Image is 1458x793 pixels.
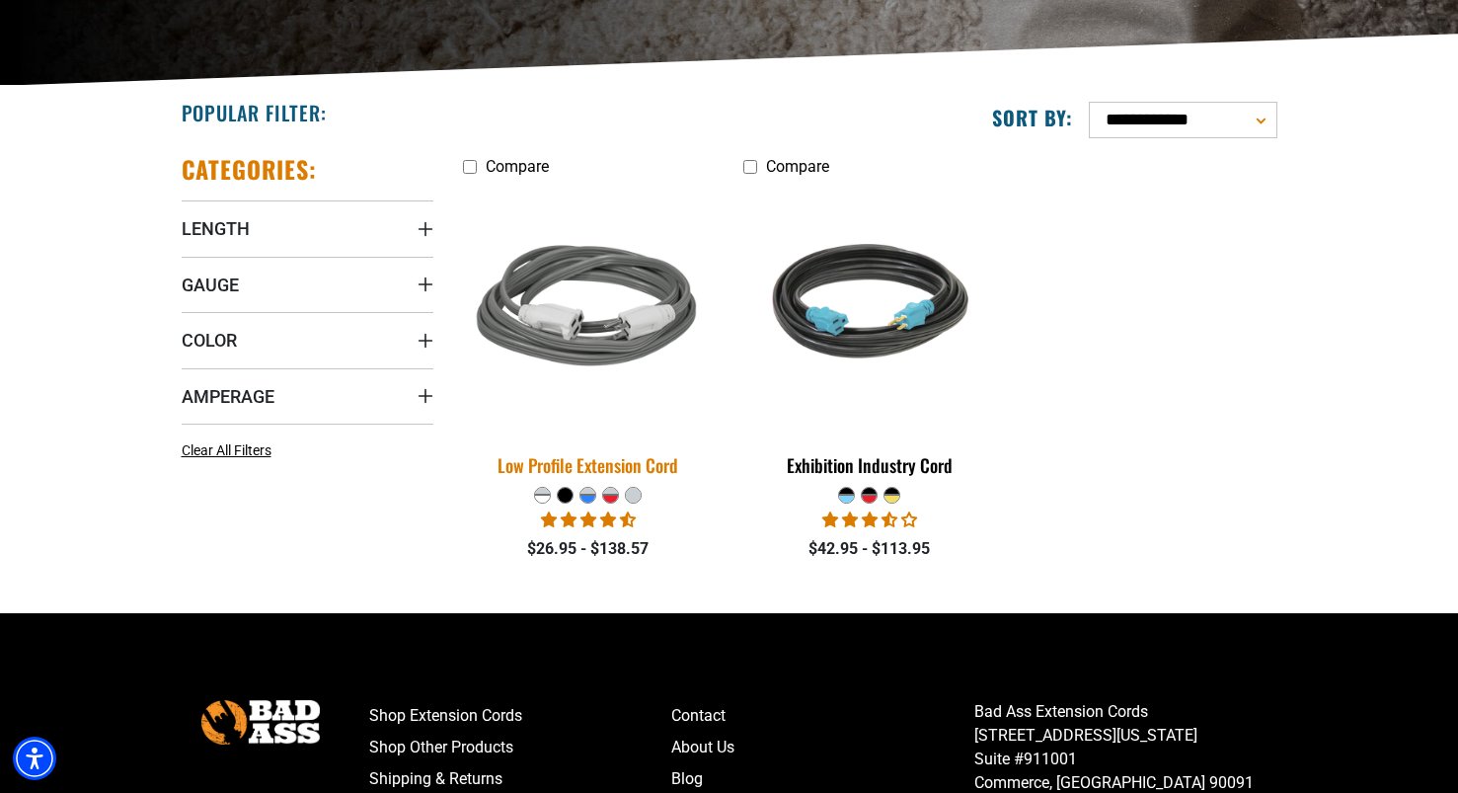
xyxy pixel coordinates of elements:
[743,186,995,486] a: black teal Exhibition Industry Cord
[822,511,917,529] span: 3.67 stars
[369,732,672,763] a: Shop Other Products
[992,105,1073,130] label: Sort by:
[463,456,715,474] div: Low Profile Extension Cord
[182,368,433,424] summary: Amperage
[182,217,250,240] span: Length
[463,186,715,486] a: grey & white Low Profile Extension Cord
[743,456,995,474] div: Exhibition Industry Cord
[486,157,549,176] span: Compare
[182,312,433,367] summary: Color
[182,154,318,185] h2: Categories:
[182,442,271,458] span: Clear All Filters
[450,183,727,436] img: grey & white
[182,274,239,296] span: Gauge
[182,100,327,125] h2: Popular Filter:
[369,700,672,732] a: Shop Extension Cords
[201,700,320,745] img: Bad Ass Extension Cords
[671,732,974,763] a: About Us
[766,157,829,176] span: Compare
[541,511,636,529] span: 4.50 stars
[182,329,237,352] span: Color
[463,537,715,561] div: $26.95 - $138.57
[743,537,995,561] div: $42.95 - $113.95
[671,700,974,732] a: Contact
[182,257,433,312] summary: Gauge
[182,200,433,256] summary: Length
[13,737,56,780] div: Accessibility Menu
[182,385,274,408] span: Amperage
[745,196,994,423] img: black teal
[182,440,279,461] a: Clear All Filters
